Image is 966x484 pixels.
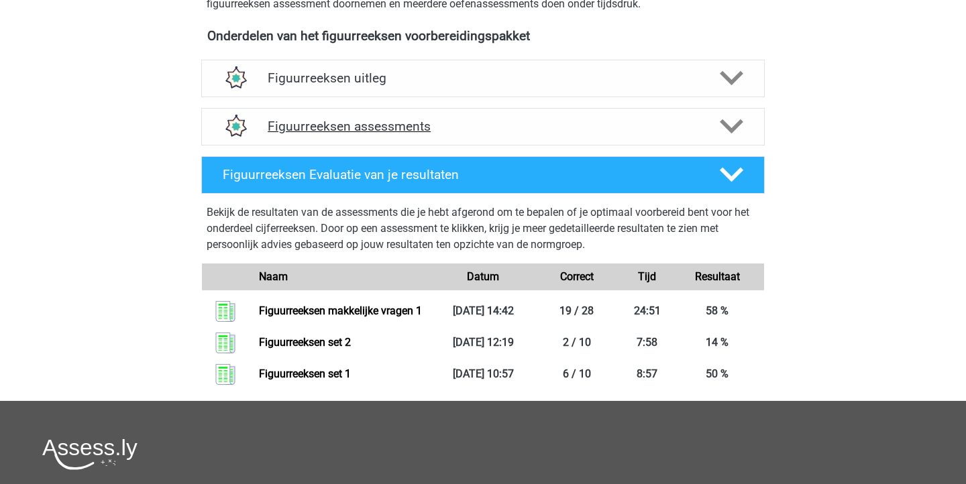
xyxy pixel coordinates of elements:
[249,269,436,285] div: Naam
[259,367,351,380] a: Figuurreeksen set 1
[223,167,698,182] h4: Figuurreeksen Evaluatie van je resultaten
[196,156,770,194] a: Figuurreeksen Evaluatie van je resultaten
[259,336,351,349] a: Figuurreeksen set 2
[207,204,759,253] p: Bekijk de resultaten van de assessments die je hebt afgerond om te bepalen of je optimaal voorber...
[42,438,138,470] img: Assessly logo
[207,28,759,44] h4: Onderdelen van het figuurreeksen voorbereidingspakket
[670,269,764,285] div: Resultaat
[530,269,624,285] div: Correct
[196,60,770,97] a: uitleg Figuurreeksen uitleg
[268,70,698,86] h4: Figuurreeksen uitleg
[268,119,698,134] h4: Figuurreeksen assessments
[218,61,252,95] img: figuurreeksen uitleg
[259,304,422,317] a: Figuurreeksen makkelijke vragen 1
[624,269,671,285] div: Tijd
[196,108,770,145] a: assessments Figuurreeksen assessments
[218,109,252,143] img: figuurreeksen assessments
[436,269,530,285] div: Datum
